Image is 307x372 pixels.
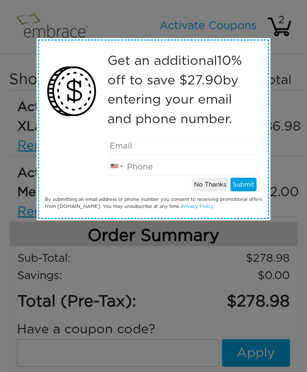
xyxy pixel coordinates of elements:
[107,52,257,129] p: Get an additional % off to save $ by entering your email and phone number.
[108,157,125,175] div: United States: +1
[230,178,257,192] button: Submit
[107,159,257,175] input: Phone
[43,63,100,120] img: money2.png
[217,55,231,67] span: 10
[39,196,268,210] div: By submitting an email address or phone number you consent to receiving promotional offers from [...
[192,178,229,192] button: No Thanks
[187,74,223,87] span: 27.90
[181,204,214,209] a: Privacy Policy
[107,138,257,154] input: Email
